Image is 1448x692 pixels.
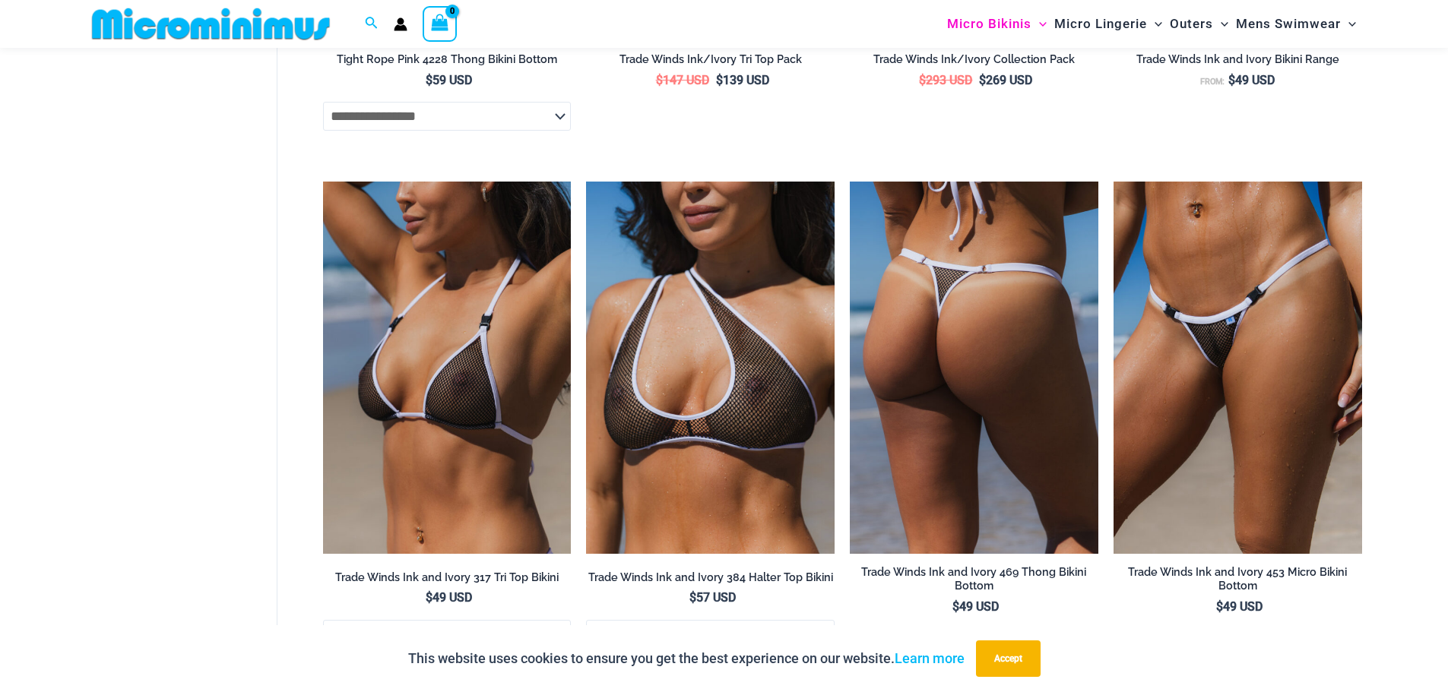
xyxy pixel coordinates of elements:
h2: Trade Winds Ink/Ivory Tri Top Pack [586,52,835,67]
h2: Trade Winds Ink/Ivory Collection Pack [850,52,1098,67]
img: MM SHOP LOGO FLAT [86,7,336,41]
h2: Trade Winds Ink and Ivory Bikini Range [1114,52,1362,67]
a: View Shopping Cart, empty [423,6,458,41]
span: $ [426,590,432,605]
h2: Trade Winds Ink and Ivory 317 Tri Top Bikini [323,570,572,585]
bdi: 49 USD [1228,73,1275,87]
span: Micro Lingerie [1054,5,1147,43]
span: Outers [1170,5,1213,43]
span: $ [919,73,926,87]
h2: Trade Winds Ink and Ivory 469 Thong Bikini Bottom [850,565,1098,593]
span: $ [716,73,723,87]
nav: Site Navigation [941,2,1363,46]
a: Tradewinds Ink and Ivory 384 Halter 01Tradewinds Ink and Ivory 384 Halter 02Tradewinds Ink and Iv... [586,182,835,554]
span: Mens Swimwear [1236,5,1341,43]
a: Trade Winds Ink/Ivory Tri Top Pack [586,52,835,72]
a: Tradewinds Ink and Ivory 317 Tri Top 453 Micro 03Tradewinds Ink and Ivory 317 Tri Top 453 Micro 0... [1114,182,1362,554]
a: Search icon link [365,14,379,33]
span: From: [1200,77,1225,87]
a: OutersMenu ToggleMenu Toggle [1166,5,1232,43]
span: Menu Toggle [1031,5,1047,43]
p: This website uses cookies to ensure you get the best experience on our website. [408,647,965,670]
span: $ [689,590,696,605]
h2: Tight Rope Pink 4228 Thong Bikini Bottom [323,52,572,67]
bdi: 269 USD [979,73,1032,87]
span: $ [426,73,432,87]
bdi: 139 USD [716,73,769,87]
a: Account icon link [394,17,407,31]
a: Trade Winds Ink and Ivory 453 Micro Bikini Bottom [1114,565,1362,599]
span: $ [979,73,986,87]
a: Tight Rope Pink 4228 Thong Bikini Bottom [323,52,572,72]
h2: Trade Winds Ink and Ivory 384 Halter Top Bikini [586,570,835,585]
span: $ [1228,73,1235,87]
a: Mens SwimwearMenu ToggleMenu Toggle [1232,5,1360,43]
img: Tradewinds Ink and Ivory 317 Tri Top 01 [323,182,572,554]
a: Trade Winds Ink and Ivory 384 Halter Top Bikini [586,570,835,590]
img: Tradewinds Ink and Ivory 317 Tri Top 453 Micro 03 [1114,182,1362,554]
span: $ [952,599,959,614]
span: Micro Bikinis [947,5,1031,43]
bdi: 49 USD [1216,599,1263,614]
a: Tradewinds Ink and Ivory 469 Thong 01Tradewinds Ink and Ivory 469 Thong 02Tradewinds Ink and Ivor... [850,182,1098,554]
span: Menu Toggle [1341,5,1356,43]
span: Menu Toggle [1147,5,1162,43]
span: $ [656,73,663,87]
a: Trade Winds Ink and Ivory Bikini Range [1114,52,1362,72]
bdi: 57 USD [689,590,736,605]
bdi: 49 USD [952,599,999,614]
bdi: 147 USD [656,73,709,87]
span: Menu Toggle [1213,5,1228,43]
img: Tradewinds Ink and Ivory 469 Thong 02 [850,182,1098,554]
a: Trade Winds Ink and Ivory 469 Thong Bikini Bottom [850,565,1098,599]
h2: Trade Winds Ink and Ivory 453 Micro Bikini Bottom [1114,565,1362,593]
a: Micro BikinisMenu ToggleMenu Toggle [943,5,1050,43]
a: Learn more [895,650,965,666]
span: $ [1216,599,1223,614]
bdi: 293 USD [919,73,972,87]
a: Micro LingerieMenu ToggleMenu Toggle [1050,5,1166,43]
a: Tradewinds Ink and Ivory 317 Tri Top 01Tradewinds Ink and Ivory 317 Tri Top 453 Micro 06Tradewind... [323,182,572,554]
a: Trade Winds Ink/Ivory Collection Pack [850,52,1098,72]
button: Accept [976,640,1041,677]
bdi: 59 USD [426,73,472,87]
a: Trade Winds Ink and Ivory 317 Tri Top Bikini [323,570,572,590]
img: Tradewinds Ink and Ivory 384 Halter 01 [586,182,835,554]
bdi: 49 USD [426,590,472,605]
